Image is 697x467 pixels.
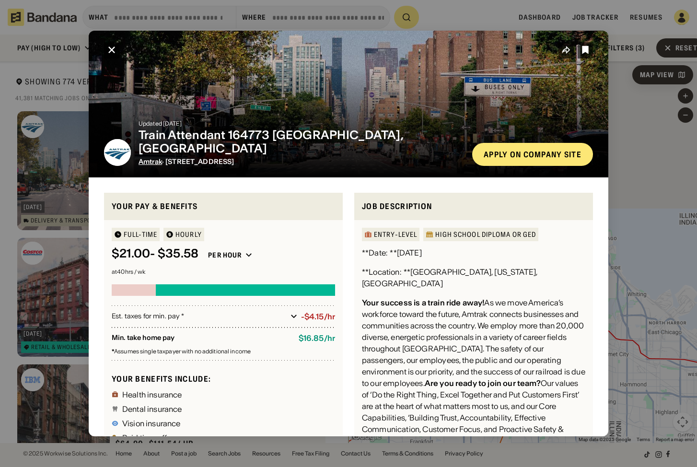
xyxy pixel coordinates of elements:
div: at 40 hrs / wk [112,269,335,275]
span: Amtrak [139,157,162,166]
div: **Location: **[GEOGRAPHIC_DATA], [US_STATE], [GEOGRAPHIC_DATA] [362,266,585,289]
div: Health insurance [122,391,182,398]
div: Job Description [362,200,585,212]
div: Dental insurance [122,405,182,413]
div: High School Diploma or GED [435,231,536,238]
div: Paid time off [122,434,167,442]
div: $ 21.00 - $35.58 [112,247,198,261]
div: Apply on company site [484,151,581,158]
div: Assumes single taxpayer with no additional income [112,349,335,354]
div: Est. taxes for min. pay * [112,312,287,321]
div: Your pay & benefits [112,200,335,212]
div: Min. take home pay [112,334,291,343]
div: $ 16.85 / hr [299,334,335,343]
div: Your benefits include: [112,374,335,384]
div: · [STREET_ADDRESS] [139,158,465,166]
div: HOURLY [175,231,202,238]
div: Your success is a train ride away! [362,298,484,307]
img: Amtrak logo [104,139,131,166]
div: Full-time [124,231,157,238]
div: -$4.15/hr [301,312,335,321]
div: Updated [DATE] [139,121,465,127]
div: Are you ready to join our team? [425,378,541,388]
div: Vision insurance [122,420,181,427]
div: Per hour [208,251,242,259]
div: Train Attendant 164773 [GEOGRAPHIC_DATA], [GEOGRAPHIC_DATA] [139,128,465,156]
div: Entry-Level [374,231,417,238]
